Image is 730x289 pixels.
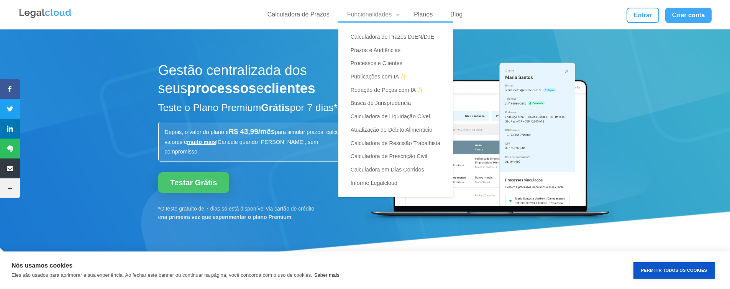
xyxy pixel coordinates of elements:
[346,123,453,137] a: Atualização de Débito Alimentício
[165,129,346,145] span: para simular prazos, calcular valores e
[346,30,453,44] a: Calculadora de Prazos DJEN/DJE
[346,163,453,176] a: Calculadora em Dias Corridos
[158,172,230,193] a: Testar Grátis
[158,206,315,220] span: *O teste gratuito de 7 dias só está disponível via cartão de crédito e .
[346,44,453,57] a: Prazos e Audiências
[343,11,401,22] a: Funcionalidades
[18,13,72,21] a: Logo da Legalcloud
[346,176,453,190] a: Informe Legalcloud
[11,272,312,278] p: Eles são usados para aprimorar a sua experiência. Ao fechar este banner ou continuar na página, v...
[158,101,358,118] h2: Teste o Plano Premium por 7 dias*
[229,127,275,136] span: R$ 43,99/mês
[665,8,712,23] a: Criar conta
[365,61,614,224] img: Processos e Clientes na Legalcloud
[11,262,72,269] strong: Nós usamos cookies
[165,127,351,157] p: Depois, o valor do plano é Cancele quando [PERSON_NAME], sem compromisso.
[187,139,216,145] a: muito mais
[346,83,453,97] a: Redação de Peças com IA ✨
[446,11,467,22] a: Blog
[161,214,291,220] b: na primeira vez que experimentar o plano Premium
[187,80,256,96] strong: processos
[633,262,715,279] button: Permitir Todos os Cookies
[346,70,453,83] a: Publicações com IA ✨
[263,11,334,22] a: Calculadora de Prazos
[346,150,453,163] a: Calculadora de Prescrição Civil
[314,272,340,278] a: Saber mais
[409,11,437,22] a: Planos
[216,139,218,145] span: !
[627,8,659,23] a: Entrar
[346,110,453,123] a: Calculadora de Liquidação Cível
[158,62,358,101] h1: Gestão centralizada dos seus e
[346,137,453,150] a: Calculadora de Rescisão Trabalhista
[261,102,290,113] strong: Grátis
[346,96,453,110] a: Busca de Jurisprudência
[346,57,453,70] a: Processos e Clientes
[264,80,315,96] strong: clientes
[18,8,72,19] img: Legalcloud Logo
